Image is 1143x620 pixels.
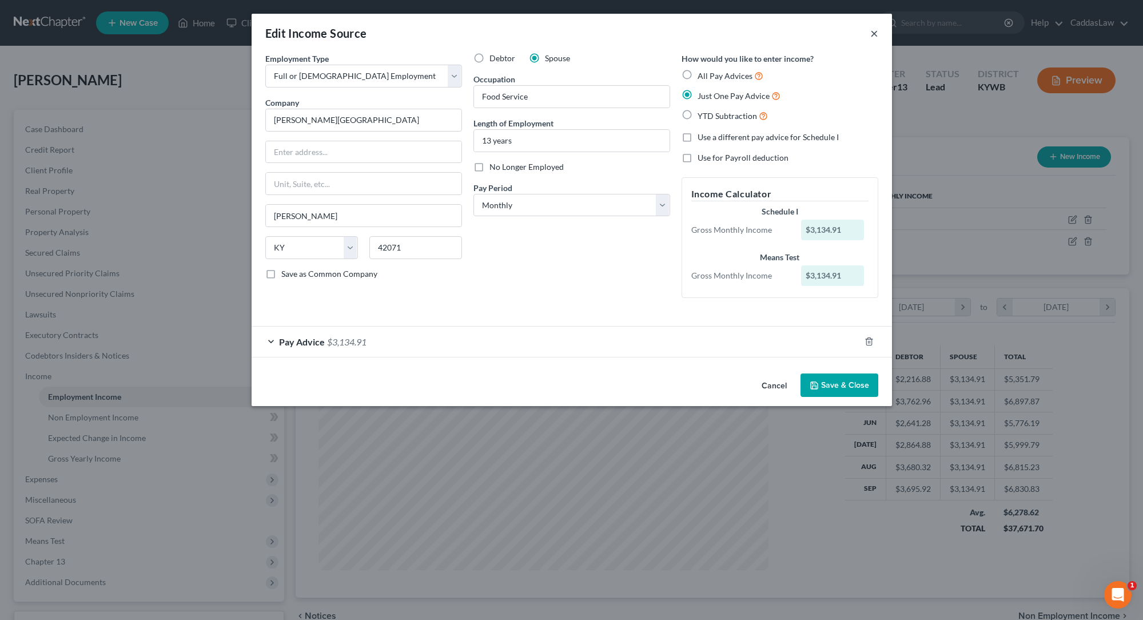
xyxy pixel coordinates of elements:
div: $3,134.91 [801,265,864,286]
span: All Pay Advices [698,71,752,81]
div: Means Test [691,252,869,263]
div: $3,134.91 [801,220,864,240]
input: Unit, Suite, etc... [266,173,461,194]
label: How would you like to enter income? [682,53,814,65]
input: Enter city... [266,205,461,226]
button: Cancel [752,375,796,398]
span: $3,134.91 [327,336,367,347]
button: Save & Close [801,373,878,398]
span: No Longer Employed [489,162,564,172]
span: Just One Pay Advice [698,91,770,101]
span: Debtor [489,53,515,63]
label: Occupation [473,73,515,85]
h5: Income Calculator [691,187,869,201]
span: Use for Payroll deduction [698,153,788,162]
div: Schedule I [691,206,869,217]
span: 1 [1128,581,1137,590]
label: Length of Employment [473,117,553,129]
input: Enter zip... [369,236,462,259]
iframe: Intercom live chat [1104,581,1132,609]
span: Pay Period [473,183,512,193]
div: Gross Monthly Income [686,224,796,236]
div: Edit Income Source [265,25,367,41]
span: Spouse [545,53,570,63]
span: Use a different pay advice for Schedule I [698,132,839,142]
div: Gross Monthly Income [686,270,796,281]
span: Employment Type [265,54,329,63]
button: × [870,26,878,40]
input: Enter address... [266,141,461,163]
span: YTD Subtraction [698,111,757,121]
input: -- [474,86,670,108]
span: Save as Common Company [281,269,377,279]
input: ex: 2 years [474,130,670,152]
input: Search company by name... [265,109,462,132]
span: Pay Advice [279,336,325,347]
span: Company [265,98,299,108]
